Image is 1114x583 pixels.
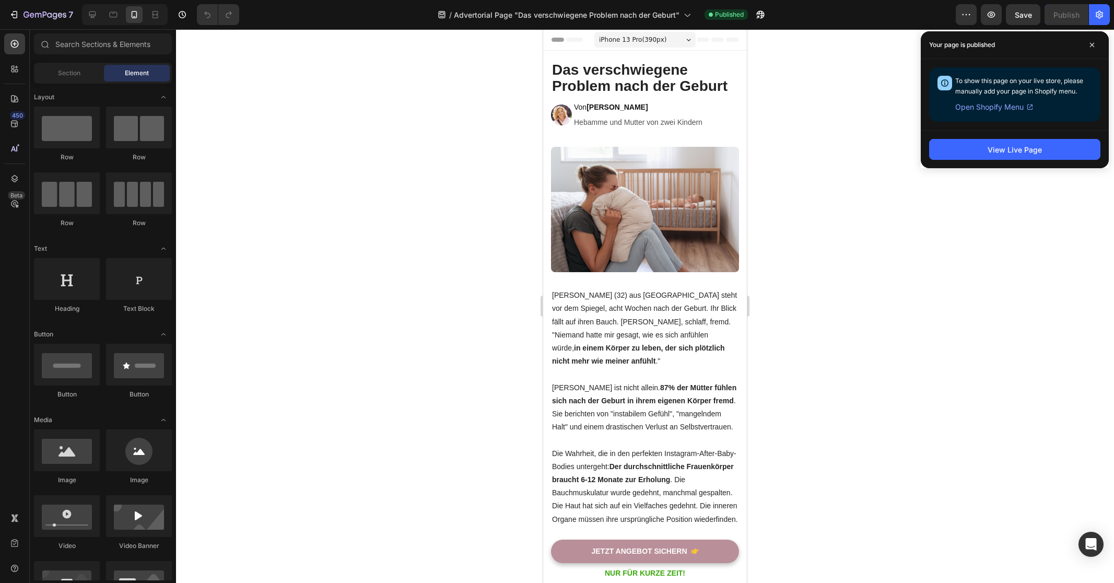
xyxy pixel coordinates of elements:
[68,8,73,21] p: 7
[106,218,172,228] div: Row
[34,244,47,253] span: Text
[155,326,172,343] span: Toggle open
[34,541,100,551] div: Video
[197,4,239,25] div: Undo/Redo
[929,139,1100,160] button: View Live Page
[8,191,25,200] div: Beta
[34,390,100,399] div: Button
[34,218,100,228] div: Row
[34,475,100,485] div: Image
[1006,4,1040,25] button: Save
[34,304,100,313] div: Heading
[929,40,995,50] p: Your page is published
[1045,4,1088,25] button: Publish
[715,10,744,19] span: Published
[34,33,172,54] input: Search Sections & Elements
[955,101,1024,113] span: Open Shopify Menu
[106,390,172,399] div: Button
[106,475,172,485] div: Image
[4,4,78,25] button: 7
[988,144,1042,155] div: View Live Page
[543,29,747,583] iframe: Design area
[155,89,172,106] span: Toggle open
[34,153,100,162] div: Row
[955,77,1083,95] span: To show this page on your live store, please manually add your page in Shopify menu.
[34,415,52,425] span: Media
[1078,532,1104,557] div: Open Intercom Messenger
[155,412,172,428] span: Toggle open
[34,92,54,102] span: Layout
[106,541,172,551] div: Video Banner
[10,111,25,120] div: 450
[1015,10,1032,19] span: Save
[155,240,172,257] span: Toggle open
[106,304,172,313] div: Text Block
[106,153,172,162] div: Row
[125,68,149,78] span: Element
[449,9,452,20] span: /
[1053,9,1080,20] div: Publish
[58,68,80,78] span: Section
[34,330,53,339] span: Button
[454,9,679,20] span: Advertorial Page "Das verschwiegene Problem nach der Geburt"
